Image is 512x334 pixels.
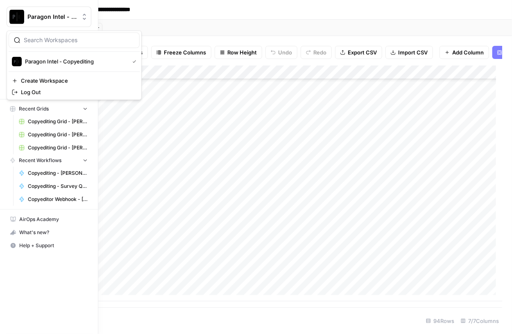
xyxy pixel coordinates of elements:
button: Recent Grids [7,103,91,115]
span: Paragon Intel - Copyediting [27,13,77,21]
button: Add Column [440,46,489,59]
button: Undo [265,46,297,59]
button: Recent Workflows [7,154,91,167]
button: Workspace: Paragon Intel - Copyediting [7,7,91,27]
a: Copyediting Grid - [PERSON_NAME] [15,128,91,141]
button: Freeze Columns [151,46,211,59]
a: Copyediting - Survey Questions - [PERSON_NAME] [15,180,91,193]
a: Copyeditor Webhook - [PERSON_NAME] [15,193,91,206]
span: Import CSV [398,48,428,56]
span: Copyeditor Webhook - [PERSON_NAME] [28,196,88,203]
a: Create Workspace [9,75,140,86]
button: Row Height [215,46,262,59]
a: Copyediting Grid - [PERSON_NAME] [15,141,91,154]
a: AirOps Academy [7,213,91,226]
span: Redo [313,48,326,56]
span: Copyediting Grid - [PERSON_NAME] [28,118,88,125]
span: Log Out [21,88,133,96]
span: Paragon Intel - Copyediting [25,57,126,65]
span: Freeze Columns [164,48,206,56]
a: Copyediting - [PERSON_NAME] [15,167,91,180]
span: Copyediting Grid - [PERSON_NAME] [28,131,88,138]
span: Help + Support [19,242,88,249]
span: Recent Grids [19,105,49,113]
span: Add Column [452,48,484,56]
img: Paragon Intel - Copyediting Logo [9,9,24,24]
button: What's new? [7,226,91,239]
div: 7/7 Columns [458,314,502,327]
input: Search Workspaces [24,36,134,44]
span: Create Workspace [21,77,133,85]
img: Paragon Intel - Copyediting Logo [12,56,22,66]
button: Redo [301,46,332,59]
span: Copyediting - Survey Questions - [PERSON_NAME] [28,183,88,190]
button: Import CSV [385,46,433,59]
span: Export CSV [348,48,377,56]
span: Undo [278,48,292,56]
a: Log Out [9,86,140,98]
a: Copyediting Grid - [PERSON_NAME] [15,115,91,128]
button: Export CSV [335,46,382,59]
div: Workspace: Paragon Intel - Copyediting [7,30,142,100]
button: Help + Support [7,239,91,252]
span: Copyediting Grid - [PERSON_NAME] [28,144,88,151]
span: Copyediting - [PERSON_NAME] [28,169,88,177]
span: Recent Workflows [19,157,61,164]
div: 94 Rows [423,314,458,327]
span: AirOps Academy [19,216,88,223]
span: Row Height [227,48,257,56]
